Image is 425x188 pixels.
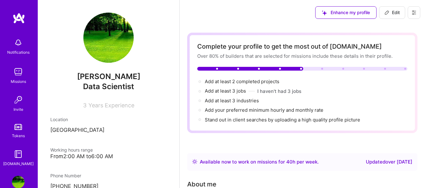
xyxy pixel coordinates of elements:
[205,78,279,84] span: Add at least 2 completed projects
[50,147,93,153] span: Working hours range
[205,98,259,104] span: Add at least 3 industries
[14,106,23,113] div: Invite
[50,153,167,160] div: From 2:00 AM to 6:00 AM
[7,49,30,56] div: Notifications
[3,160,34,167] div: [DOMAIN_NAME]
[12,94,25,106] img: Invite
[257,88,301,94] button: I haven't had 3 jobs
[322,10,327,15] i: icon SuggestedTeams
[83,102,87,109] span: 3
[12,132,25,139] div: Tokens
[12,36,25,49] img: bell
[205,88,246,94] span: Add at least 3 jobs
[197,53,407,59] div: Over 80% of builders that are selected for missions include these details in their profile.
[50,116,167,123] div: Location
[13,13,25,24] img: logo
[50,72,167,81] span: [PERSON_NAME]
[83,13,134,63] img: User Avatar
[12,66,25,78] img: teamwork
[14,124,22,130] img: tokens
[50,126,167,134] p: [GEOGRAPHIC_DATA]
[315,6,377,19] button: Enhance my profile
[205,107,323,113] span: Add your preferred minimum hourly and monthly rate
[50,173,81,178] span: Phone Number
[379,6,405,19] button: Edit
[83,82,134,91] span: Data Scientist
[88,102,134,109] span: Years Experience
[197,43,407,50] div: Complete your profile to get the most out of [DOMAIN_NAME]
[200,158,319,166] div: Available now to work on missions for h per week .
[192,159,197,164] img: Availability
[322,9,370,16] span: Enhance my profile
[12,148,25,160] img: guide book
[11,78,26,85] div: Missions
[366,158,412,166] div: Updated over [DATE]
[384,9,400,16] span: Edit
[286,159,293,165] span: 40
[205,116,360,123] div: Stand out in client searches by uploading a high quality profile picture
